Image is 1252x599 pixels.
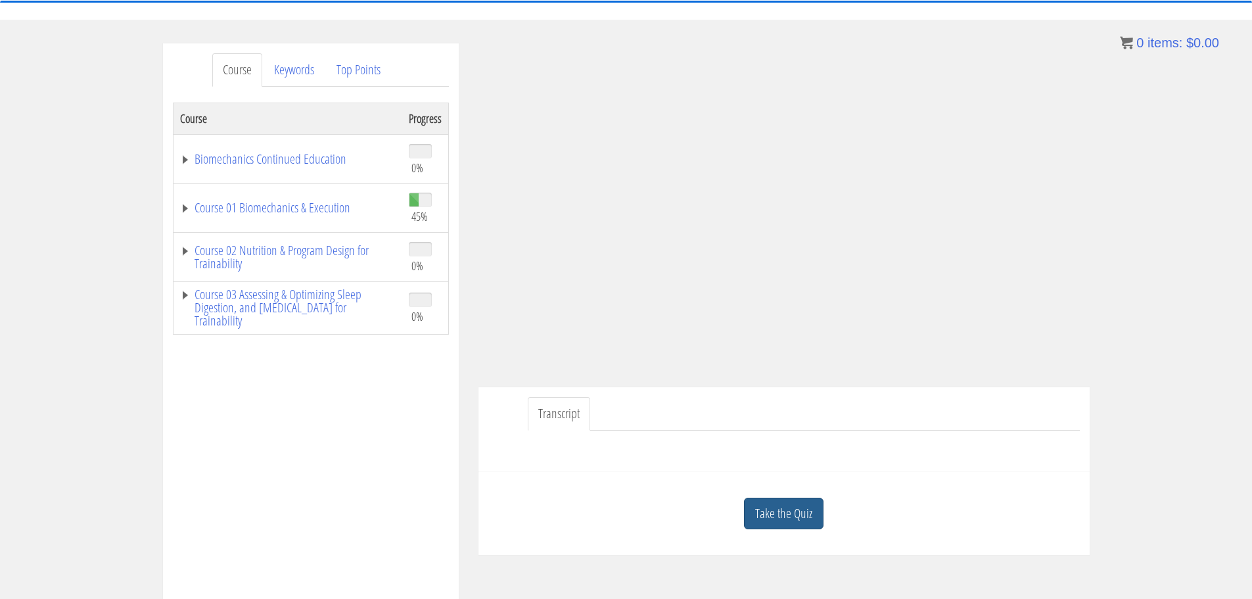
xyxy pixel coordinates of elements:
a: Keywords [264,53,325,87]
th: Course [173,103,402,134]
img: icon11.png [1120,36,1133,49]
a: Transcript [528,397,590,431]
a: Top Points [326,53,391,87]
a: 0 items: $0.00 [1120,36,1219,50]
span: $ [1186,36,1194,50]
span: 0 [1136,36,1144,50]
span: 0% [411,160,423,175]
a: Course 01 Biomechanics & Execution [180,201,396,214]
th: Progress [402,103,449,134]
span: 0% [411,258,423,273]
a: Course 03 Assessing & Optimizing Sleep Digestion, and [MEDICAL_DATA] for Trainability [180,288,396,327]
bdi: 0.00 [1186,36,1219,50]
a: Biomechanics Continued Education [180,153,396,166]
span: items: [1148,36,1182,50]
a: Take the Quiz [744,498,823,530]
span: 0% [411,309,423,323]
a: Course 02 Nutrition & Program Design for Trainability [180,244,396,270]
a: Course [212,53,262,87]
span: 45% [411,209,428,224]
